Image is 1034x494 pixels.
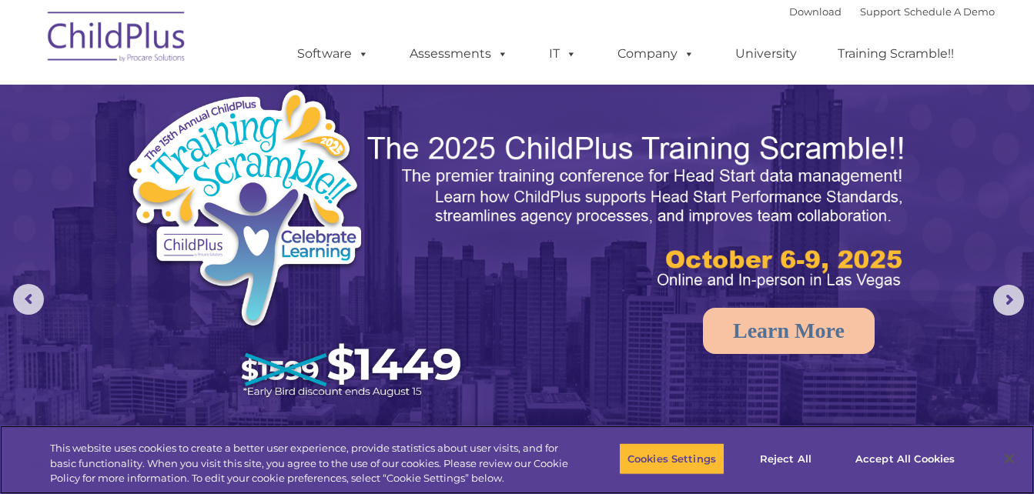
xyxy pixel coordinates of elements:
a: Learn More [703,308,875,354]
span: Last name [214,102,261,113]
font: | [789,5,995,18]
a: University [720,38,812,69]
a: Download [789,5,842,18]
a: Software [282,38,384,69]
a: Assessments [394,38,524,69]
a: Support [860,5,901,18]
div: This website uses cookies to create a better user experience, provide statistics about user visit... [50,441,569,486]
a: Company [602,38,710,69]
a: Schedule A Demo [904,5,995,18]
span: Phone number [214,165,279,176]
button: Cookies Settings [619,442,724,475]
button: Accept All Cookies [847,442,963,475]
img: ChildPlus by Procare Solutions [40,1,194,78]
a: IT [534,38,592,69]
a: Training Scramble!! [822,38,969,69]
button: Close [992,442,1026,476]
button: Reject All [738,442,834,475]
